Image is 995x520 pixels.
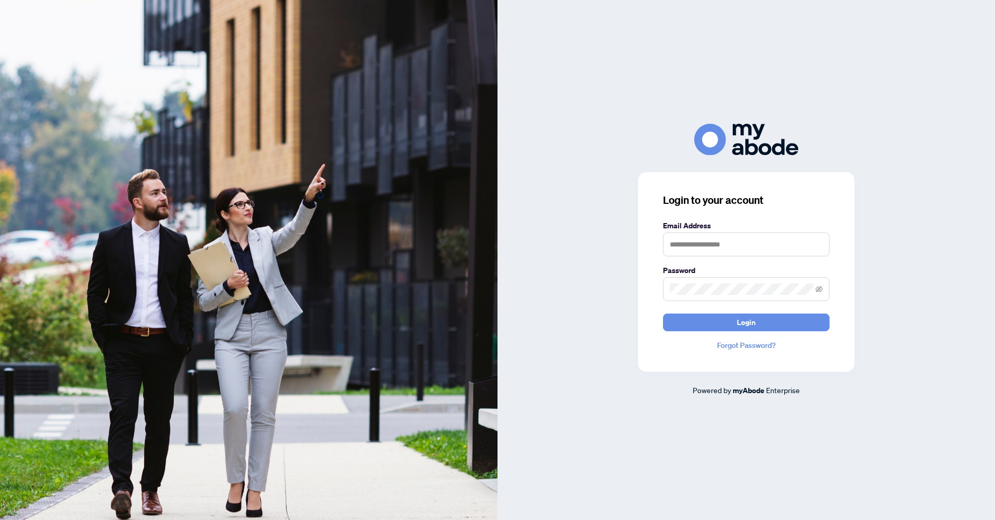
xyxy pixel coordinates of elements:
span: eye-invisible [815,285,823,293]
h3: Login to your account [663,193,830,207]
img: ma-logo [694,124,798,155]
label: Password [663,265,830,276]
span: Login [737,314,756,331]
span: Powered by [693,385,731,395]
button: Login [663,314,830,331]
label: Email Address [663,220,830,231]
span: Enterprise [766,385,800,395]
a: Forgot Password? [663,340,830,351]
a: myAbode [733,385,764,396]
